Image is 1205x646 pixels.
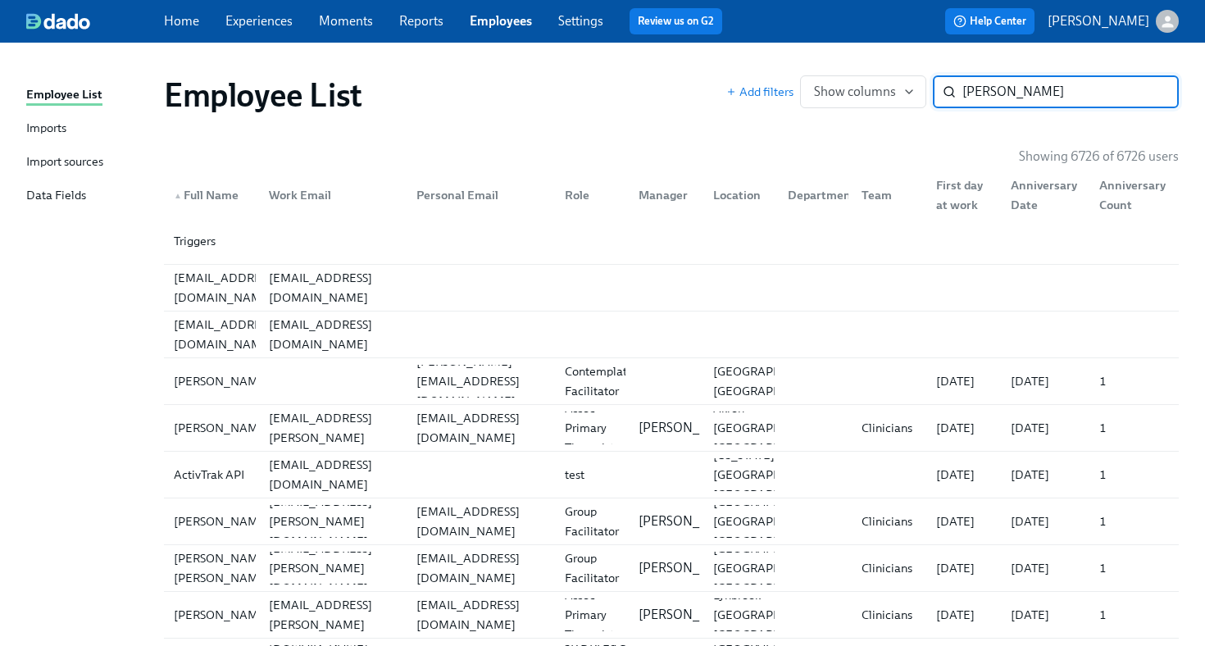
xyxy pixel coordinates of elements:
button: Review us on G2 [630,8,722,34]
div: [EMAIL_ADDRESS][DOMAIN_NAME] [262,268,404,307]
div: Anniversary Date [1004,175,1087,215]
div: [DATE] [1004,558,1087,578]
button: Help Center [945,8,1034,34]
div: Clinicians [855,558,923,578]
div: Group Facilitator [558,548,626,588]
div: Triggers [167,231,256,251]
div: Triggers [164,218,1179,264]
div: [US_STATE] [GEOGRAPHIC_DATA] [GEOGRAPHIC_DATA] [707,445,840,504]
div: [DATE] [1004,418,1087,438]
input: Search by name [962,75,1179,108]
div: Work Email [256,179,404,212]
div: [DATE] [1004,512,1087,531]
div: ActivTrak API [167,465,256,484]
a: Reports [399,13,443,29]
div: [DATE] [930,371,998,391]
a: Review us on G2 [638,13,714,30]
div: [DATE] [930,465,998,484]
div: Employee List [26,85,102,106]
a: [PERSON_NAME][PERSON_NAME][EMAIL_ADDRESS][DOMAIN_NAME]Contemplative Facilitator[GEOGRAPHIC_DATA],... [164,358,1179,405]
div: Import sources [26,152,103,173]
div: Clinicians [855,605,923,625]
div: test [558,465,626,484]
div: [PERSON_NAME][PERSON_NAME][EMAIL_ADDRESS][PERSON_NAME][DOMAIN_NAME][EMAIL_ADDRESS][DOMAIN_NAME]As... [164,592,1179,638]
div: 1 [1093,465,1175,484]
div: [DATE] [930,605,998,625]
div: [PERSON_NAME][EMAIL_ADDRESS][PERSON_NAME][DOMAIN_NAME][EMAIL_ADDRESS][DOMAIN_NAME]Group Facilitat... [164,498,1179,544]
div: [GEOGRAPHIC_DATA] [GEOGRAPHIC_DATA] [GEOGRAPHIC_DATA] [707,492,840,551]
div: ▲Full Name [167,179,256,212]
a: [PERSON_NAME][EMAIL_ADDRESS][PERSON_NAME][DOMAIN_NAME][EMAIL_ADDRESS][DOMAIN_NAME]Group Facilitat... [164,498,1179,545]
div: [EMAIL_ADDRESS][DOMAIN_NAME] [410,548,552,588]
div: 1 [1093,371,1175,391]
div: [EMAIL_ADDRESS][DOMAIN_NAME] [167,315,284,354]
div: [PERSON_NAME] [167,512,276,531]
a: Moments [319,13,373,29]
a: Data Fields [26,186,151,207]
p: [PERSON_NAME] [639,606,740,624]
div: Anniversary Count [1086,179,1175,212]
span: Show columns [814,84,912,100]
a: dado [26,13,164,30]
span: ▲ [174,192,182,200]
div: 1 [1093,605,1175,625]
a: Import sources [26,152,151,173]
div: Location [707,185,775,205]
div: Lynbrook [GEOGRAPHIC_DATA] [GEOGRAPHIC_DATA] [707,585,840,644]
p: [PERSON_NAME] [639,559,740,577]
button: [PERSON_NAME] [1048,10,1179,33]
a: Employees [470,13,532,29]
div: [EMAIL_ADDRESS][DOMAIN_NAME][EMAIL_ADDRESS][DOMAIN_NAME] [164,312,1179,357]
div: Location [700,179,775,212]
div: Clinicians [855,418,923,438]
div: Department [781,185,862,205]
div: [PERSON_NAME] [PERSON_NAME][EMAIL_ADDRESS][PERSON_NAME][DOMAIN_NAME][EMAIL_ADDRESS][DOMAIN_NAME]G... [164,545,1179,591]
div: [DATE] [930,418,998,438]
div: Clinicians [855,512,923,531]
div: [EMAIL_ADDRESS][DOMAIN_NAME] [262,455,404,494]
a: [PERSON_NAME] [PERSON_NAME][EMAIL_ADDRESS][PERSON_NAME][DOMAIN_NAME][EMAIL_ADDRESS][DOMAIN_NAME]G... [164,545,1179,592]
button: Add filters [726,84,793,100]
div: Group Facilitator [558,502,626,541]
a: Employee List [26,85,151,106]
div: [EMAIL_ADDRESS][PERSON_NAME][DOMAIN_NAME] [262,539,404,598]
div: [DATE] [930,512,998,531]
a: Home [164,13,199,29]
h1: Employee List [164,75,362,115]
div: [PERSON_NAME] [167,418,276,438]
div: [PERSON_NAME] [167,371,276,391]
a: Triggers [164,218,1179,265]
div: Team [855,185,923,205]
div: [DATE] [1004,371,1087,391]
div: [PERSON_NAME][PERSON_NAME][EMAIL_ADDRESS][DOMAIN_NAME]Contemplative Facilitator[GEOGRAPHIC_DATA],... [164,358,1179,404]
div: [GEOGRAPHIC_DATA] [GEOGRAPHIC_DATA] [GEOGRAPHIC_DATA] [707,539,840,598]
div: [EMAIL_ADDRESS][DOMAIN_NAME][EMAIL_ADDRESS][DOMAIN_NAME] [164,265,1179,311]
div: First day at work [923,179,998,212]
a: [PERSON_NAME][PERSON_NAME][EMAIL_ADDRESS][PERSON_NAME][DOMAIN_NAME][EMAIL_ADDRESS][DOMAIN_NAME]As... [164,592,1179,639]
div: [PERSON_NAME][EMAIL_ADDRESS][DOMAIN_NAME] [410,352,552,411]
div: ActivTrak API[EMAIL_ADDRESS][DOMAIN_NAME]test[US_STATE] [GEOGRAPHIC_DATA] [GEOGRAPHIC_DATA][DATE]... [164,452,1179,498]
div: Anniversary Date [998,179,1087,212]
div: Akron [GEOGRAPHIC_DATA] [GEOGRAPHIC_DATA] [707,398,840,457]
div: 1 [1093,558,1175,578]
div: [EMAIL_ADDRESS][PERSON_NAME][DOMAIN_NAME] [262,492,404,551]
a: Experiences [225,13,293,29]
div: [PERSON_NAME][EMAIL_ADDRESS][PERSON_NAME][DOMAIN_NAME] [262,389,404,467]
div: Contemplative Facilitator [558,362,649,401]
p: Showing 6726 of 6726 users [1019,148,1179,166]
div: [DATE] [930,558,998,578]
a: [PERSON_NAME][PERSON_NAME][EMAIL_ADDRESS][PERSON_NAME][DOMAIN_NAME][EMAIL_ADDRESS][DOMAIN_NAME]As... [164,405,1179,452]
div: Role [552,179,626,212]
div: Manager [632,185,700,205]
button: Show columns [800,75,926,108]
a: [EMAIL_ADDRESS][DOMAIN_NAME][EMAIL_ADDRESS][DOMAIN_NAME] [164,265,1179,312]
div: [DATE] [1004,605,1087,625]
div: Imports [26,119,66,139]
div: [EMAIL_ADDRESS][DOMAIN_NAME] [410,595,552,635]
div: Work Email [262,185,404,205]
div: Manager [625,179,700,212]
div: Personal Email [410,185,552,205]
div: [EMAIL_ADDRESS][DOMAIN_NAME] [167,268,284,307]
a: Settings [558,13,603,29]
